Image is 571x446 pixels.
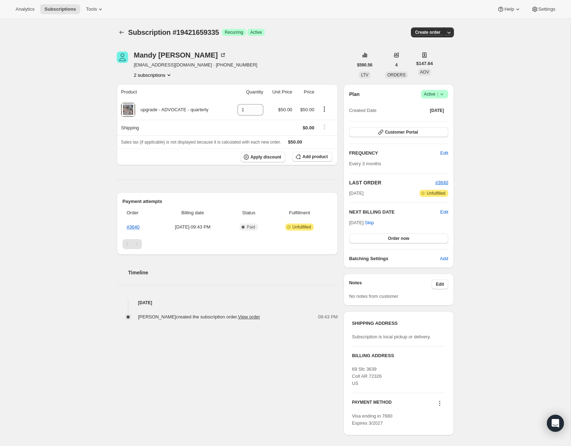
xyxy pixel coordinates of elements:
[427,190,445,196] span: Unfulfilled
[44,6,76,12] span: Subscriptions
[288,139,302,145] span: $50.00
[420,70,429,75] span: AOV
[352,366,382,386] span: 69 Sfc 3639 Colt AR 72326 US
[349,209,440,216] h2: NEXT BILLING DATE
[302,154,328,160] span: Add product
[361,217,378,229] button: Skip
[271,209,328,216] span: Fulfillment
[349,190,364,197] span: [DATE]
[437,91,438,97] span: |
[117,52,128,63] span: Mandy Fitts
[295,84,317,100] th: Price
[241,152,286,162] button: Apply discount
[349,220,374,225] span: [DATE] ·
[121,140,281,145] span: Sales tax (if applicable) is not displayed because it is calculated with each new order.
[435,180,448,185] a: #3640
[319,105,330,113] button: Product actions
[138,314,260,319] span: [PERSON_NAME] created the subscription order.
[349,161,381,166] span: Every 3 months
[436,147,452,159] button: Edit
[319,123,330,131] button: Shipping actions
[547,415,564,432] div: Open Intercom Messenger
[415,29,440,35] span: Create order
[121,103,135,117] img: product img
[122,239,332,249] nav: Pagination
[365,219,374,226] span: Skip
[135,106,208,113] div: upgrade - ADVOCATE - quarterly
[424,91,445,98] span: Active
[134,52,226,59] div: Mandy [PERSON_NAME]
[134,61,257,69] span: [EMAIL_ADDRESS][DOMAIN_NAME] · [PHONE_NUMBER]
[117,27,127,37] button: Subscriptions
[250,29,262,35] span: Active
[352,334,431,339] span: Subscription is local pickup or delivery.
[86,6,97,12] span: Tools
[349,150,440,157] h2: FREQUENCY
[357,62,372,68] span: $590.56
[349,294,399,299] span: No notes from customer
[292,224,311,230] span: Unfulfilled
[159,209,226,216] span: Billing date
[430,108,444,113] span: [DATE]
[352,399,392,409] h3: PAYMENT METHOD
[391,60,402,70] button: 4
[128,269,338,276] h2: Timeline
[247,224,255,230] span: Paid
[352,320,445,327] h3: SHIPPING ADDRESS
[385,129,418,135] span: Customer Portal
[11,4,39,14] button: Analytics
[436,253,452,264] button: Add
[440,255,448,262] span: Add
[300,107,314,112] span: $50.00
[251,154,281,160] span: Apply discount
[231,209,267,216] span: Status
[527,4,560,14] button: Settings
[349,179,435,186] h2: LAST ORDER
[82,4,108,14] button: Tools
[117,84,229,100] th: Product
[117,120,229,135] th: Shipping
[16,6,34,12] span: Analytics
[387,72,405,77] span: ORDERS
[395,62,398,68] span: 4
[122,198,332,205] h2: Payment attempts
[432,279,448,289] button: Edit
[388,236,409,241] span: Order now
[538,6,555,12] span: Settings
[122,205,157,221] th: Order
[440,150,448,157] span: Edit
[292,152,332,162] button: Add product
[40,4,80,14] button: Subscriptions
[278,107,292,112] span: $50.00
[318,313,338,321] span: 09:43 PM
[238,314,260,319] a: View order
[493,4,525,14] button: Help
[229,84,265,100] th: Quantity
[349,279,432,289] h3: Notes
[128,28,219,36] span: Subscription #19421659335
[127,224,139,230] a: #3640
[411,27,445,37] button: Create order
[435,179,448,186] button: #3640
[117,299,338,306] h4: [DATE]
[440,209,448,216] button: Edit
[353,60,377,70] button: $590.56
[349,127,448,137] button: Customer Portal
[265,84,295,100] th: Unit Price
[159,224,226,231] span: [DATE] · 09:43 PM
[349,91,360,98] h2: Plan
[134,71,172,79] button: Product actions
[225,29,243,35] span: Recurring
[425,106,448,115] button: [DATE]
[349,255,440,262] h6: Batching Settings
[361,72,368,77] span: LTV
[352,413,392,426] span: Visa ending in 7680 Expires 3/2027
[416,60,433,67] span: $147.64
[352,352,445,359] h3: BILLING ADDRESS
[436,281,444,287] span: Edit
[303,125,314,130] span: $0.00
[349,233,448,243] button: Order now
[349,107,377,114] span: Created Date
